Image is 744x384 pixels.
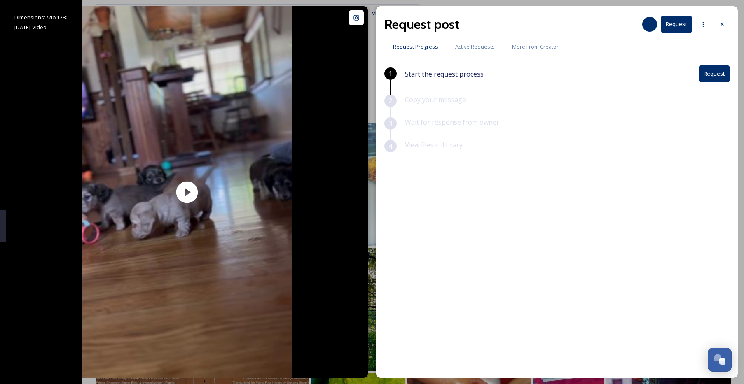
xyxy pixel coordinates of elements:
button: Open Chat [708,348,732,372]
span: Request Progress [393,43,438,51]
span: 2 [388,96,392,106]
span: 3 [388,119,392,128]
h2: Request post [384,14,459,34]
span: 4 [388,141,392,151]
button: Request [699,65,730,82]
span: Dimensions: 720 x 1280 [14,14,68,21]
span: Wait for response from owner [405,118,499,127]
span: More From Creator [512,43,559,51]
button: Request [661,16,692,33]
span: 1 [648,20,651,28]
span: Start the request process [405,69,484,79]
span: [DATE] - Video [14,23,47,31]
span: Copy your message [405,95,466,104]
span: Active Requests [455,43,495,51]
span: 1 [388,69,392,79]
img: thumbnail [82,6,292,378]
span: View files in library [405,140,463,149]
